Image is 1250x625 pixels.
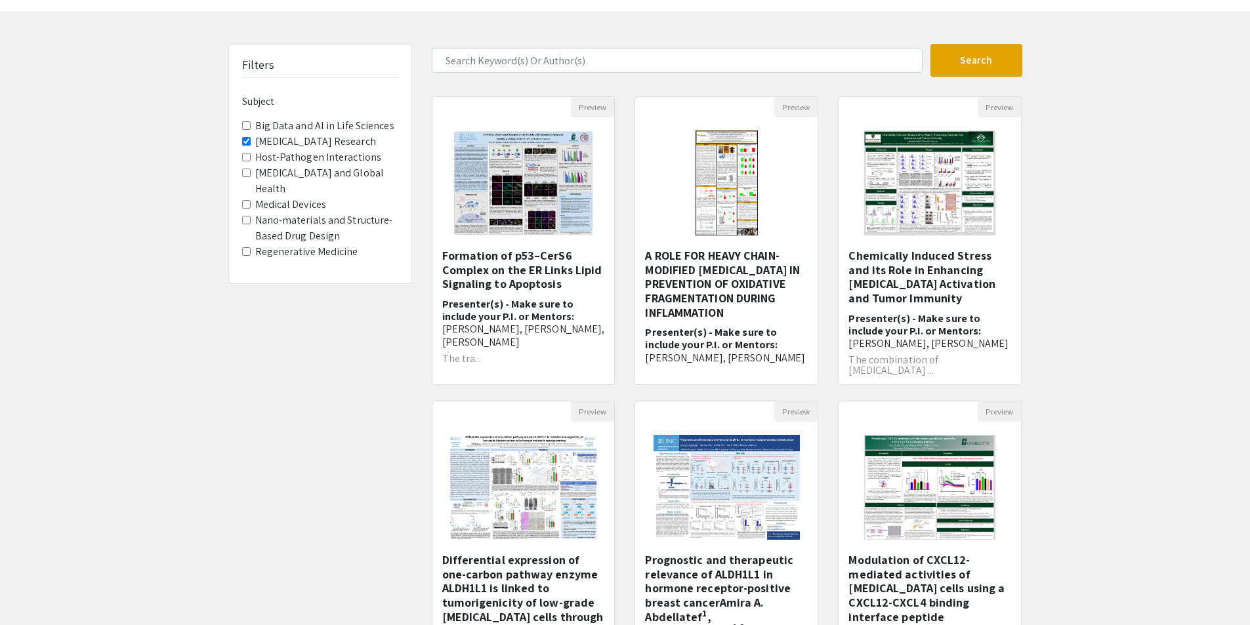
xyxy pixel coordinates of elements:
button: Preview [571,97,614,117]
sup: 1 [702,607,707,619]
button: Search [930,44,1022,77]
button: Preview [978,401,1021,422]
button: Preview [571,401,614,422]
label: [MEDICAL_DATA] Research [255,134,376,150]
label: Nano-materials and Structure-Based Drug Design [255,212,398,244]
button: Preview [774,401,818,422]
h6: Presenter(s) - Make sure to include your P.I. or Mentors: [442,298,605,348]
label: [MEDICAL_DATA] and Global Health [255,165,398,197]
img: <p class="ql-align-justify"><strong>Prognostic and therapeutic relevance of ALDH1L1 in hormone re... [640,422,812,553]
h5: Chemically Induced Stress and its Role in Enhancing [MEDICAL_DATA] Activation and Tumor Immunity [848,249,1011,305]
label: Host-Pathogen Interactions [255,150,382,165]
img: <p><span style="color: rgb(0, 0, 0);">Chemically Induced Stress and its Role in Enhancing Dendrit... [851,117,1009,249]
h5: Filters [242,58,275,72]
button: Preview [978,97,1021,117]
label: Medical Devices [255,197,327,212]
img: <p class="ql-align-center"><strong>A ROLE FOR HEAVY CHAIN-MODIFIED HYALURONAN IN PREVENTION OF OX... [682,117,772,249]
span: [PERSON_NAME], [PERSON_NAME], [PERSON_NAME] [442,322,605,348]
label: Big Data and Al in Life Sciences [255,118,394,134]
button: Preview [774,97,818,117]
span: [PERSON_NAME], [PERSON_NAME] [645,351,805,365]
p: The tra... [442,353,605,364]
div: Open Presentation <p class="ql-align-center"><strong>A ROLE FOR HEAVY CHAIN-MODIFIED HYALURONAN I... [635,96,818,385]
h5: Modulation of CXCL12-mediated activities of [MEDICAL_DATA] cells using a CXCL12-CXCL4 binding int... [848,553,1011,624]
img: <p class="ql-align-center"><strong>Formation of p53–CerS6 Complex on the ER Links Lipid Signaling... [440,117,606,249]
label: Regenerative Medicine [255,244,358,260]
div: Open Presentation <p class="ql-align-center"><strong>Formation of p53–CerS6 Complex on the ER Lin... [432,96,615,385]
h5: A ROLE FOR HEAVY CHAIN-MODIFIED [MEDICAL_DATA] IN PREVENTION OF OXIDATIVE FRAGMENTATION DURING IN... [645,249,808,319]
input: Search Keyword(s) Or Author(s) [432,48,923,73]
p: The combination of [MEDICAL_DATA] ... [848,355,1011,376]
h6: Presenter(s) - Make sure to include your P.I. or Mentors: [848,312,1011,350]
div: Open Presentation <p><span style="color: rgb(0, 0, 0);">Chemically Induced Stress and its Role in... [838,96,1022,385]
img: <p>Modulation of CXCL12-mediated activities of metastatic breast cancer cells using a CXCL12-CXCL... [851,422,1009,553]
h6: Subject [242,95,398,108]
span: [PERSON_NAME], [PERSON_NAME]​ [848,336,1009,350]
iframe: Chat [10,566,56,615]
h5: Formation of p53–CerS6 Complex on the ER Links Lipid Signaling to Apoptosis [442,249,605,291]
h6: Presenter(s) - Make sure to include your P.I. or Mentors: [645,326,808,364]
img: <p class="ql-align-justify"><strong>Differential expression of one-carbon pathway enzyme ALDH1L1 ... [436,422,610,553]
